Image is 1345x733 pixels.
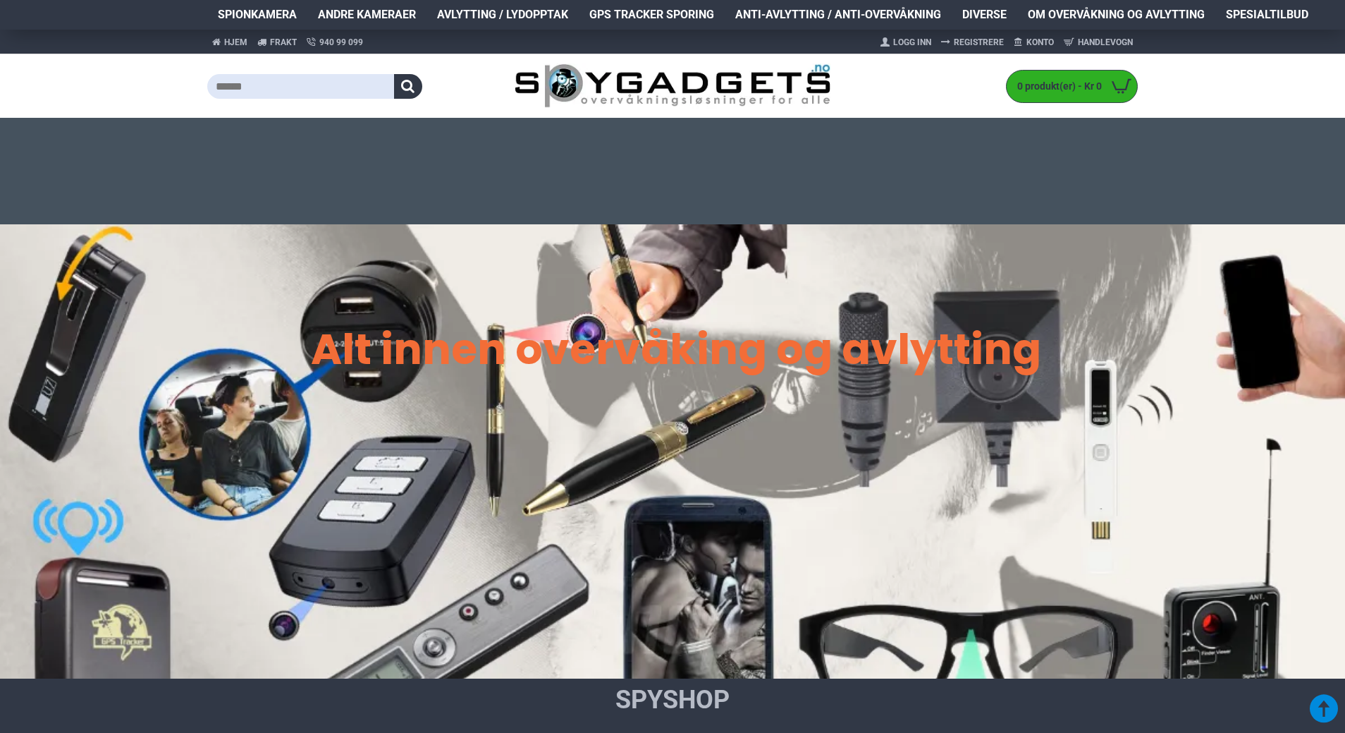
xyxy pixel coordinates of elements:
span: Spionkamera [218,6,297,23]
span: Konto [1026,36,1054,49]
span: Anti-avlytting / Anti-overvåkning [735,6,941,23]
a: Logg Inn [876,31,936,54]
a: 0 produkt(er) - Kr 0 [1007,71,1137,102]
a: Registrere [936,31,1009,54]
a: Frakt [252,30,302,54]
a: Hjem [207,30,252,54]
span: GPS Tracker Sporing [589,6,714,23]
span: Andre kameraer [318,6,416,23]
span: 0 produkt(er) - Kr 0 [1007,79,1105,94]
a: Handlevogn [1059,31,1138,54]
span: Hjem [224,36,247,49]
span: Registrere [954,36,1004,49]
img: SpyGadgets.no [515,63,831,109]
span: Frakt [270,36,297,49]
span: Diverse [962,6,1007,23]
span: 940 99 099 [319,36,363,49]
span: Avlytting / Lydopptak [437,6,568,23]
span: Om overvåkning og avlytting [1028,6,1205,23]
span: Handlevogn [1078,36,1133,49]
span: Spesialtilbud [1226,6,1308,23]
a: Konto [1009,31,1059,54]
span: Logg Inn [893,36,931,49]
h1: SpyShop [318,682,1027,717]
